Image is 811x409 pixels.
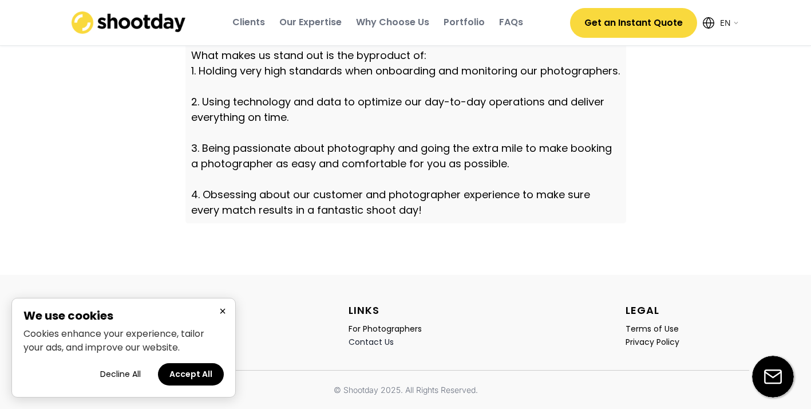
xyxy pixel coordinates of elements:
img: Icon%20feather-globe%20%281%29.svg [703,17,714,29]
div: LINKS [349,304,379,317]
div: Contact Us [349,337,394,347]
div: LEGAL [626,304,659,317]
div: Clients [232,16,265,29]
div: FAQs [499,16,523,29]
p: Cookies enhance your experience, tailor your ads, and improve our website. [23,327,224,355]
h2: We use cookies [23,310,224,321]
img: shootday_logo.png [72,11,186,34]
div: Our Expertise [279,16,342,29]
div: Privacy Policy [626,337,679,347]
div: Terms of Use [626,324,679,334]
button: Decline all cookies [89,363,152,386]
div: Why Choose Us [356,16,429,29]
div: Portfolio [444,16,485,29]
button: Accept all cookies [158,363,224,386]
div: For Photographers [349,324,422,334]
div: What makes us stand out is the byproduct of: 1. Holding very high standards when onboarding and m... [191,48,620,218]
img: email-icon%20%281%29.svg [752,356,794,398]
div: © Shootday 2025. All Rights Reserved. [334,384,478,396]
button: Close cookie banner [216,304,230,318]
button: Get an Instant Quote [570,8,697,38]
